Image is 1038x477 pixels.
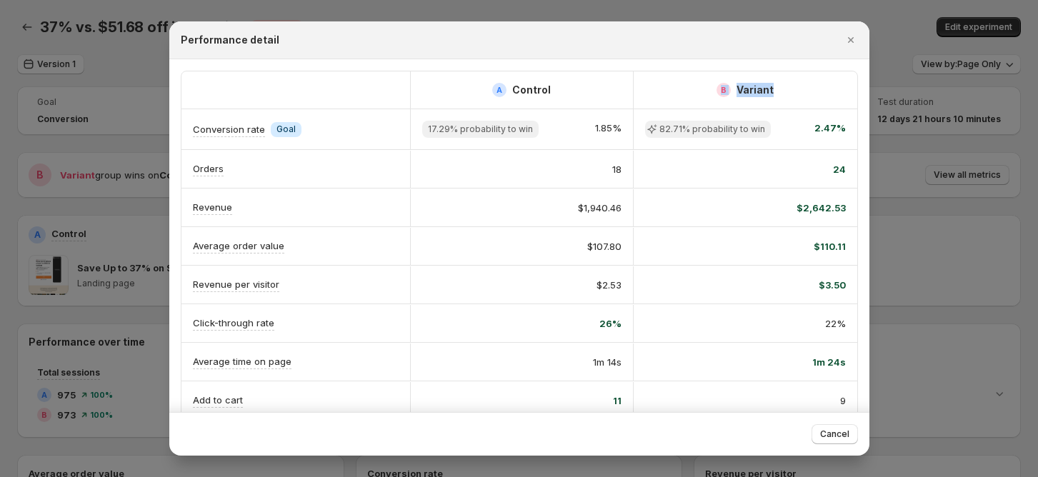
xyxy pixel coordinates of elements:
span: 11 [613,393,622,408]
span: 17.29% probability to win [428,124,533,135]
span: $3.50 [819,278,846,292]
h2: Performance detail [181,33,279,47]
span: 2.47% [814,121,846,138]
h2: Variant [737,83,774,97]
span: Cancel [820,428,849,440]
span: 24 [833,162,846,176]
h2: Control [512,83,551,97]
p: Conversion rate [193,122,265,136]
span: $1,940.46 [578,201,622,215]
span: 22% [825,316,846,331]
span: 18 [612,162,622,176]
p: Orders [193,161,224,176]
span: Goal [276,124,296,135]
h2: A [496,86,502,94]
span: 9 [840,393,846,408]
span: $110.11 [814,239,846,253]
p: Add to cart [193,393,243,407]
span: $2.53 [597,278,622,292]
span: 82.71% probability to win [659,124,765,135]
p: Average order value [193,239,284,253]
button: Close [841,30,861,50]
span: 26% [599,316,622,331]
p: Average time on page [193,354,291,368]
span: $107.80 [587,239,622,253]
p: Revenue per visitor [193,277,279,291]
button: Cancel [812,424,858,444]
h2: B [721,86,727,94]
p: Revenue [193,200,232,214]
p: Click-through rate [193,316,274,330]
span: 1.85% [595,121,622,138]
span: 1m 24s [812,355,846,369]
span: $2,642.53 [797,201,846,215]
span: 1m 14s [593,355,622,369]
